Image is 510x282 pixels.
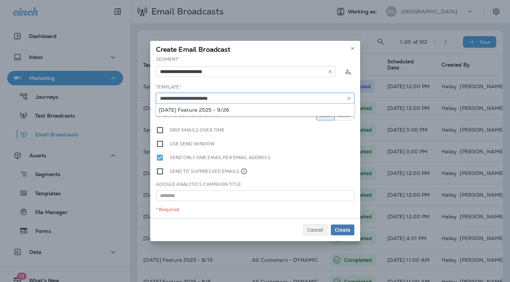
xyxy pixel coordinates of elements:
button: Calculate the estimated number of emails to be sent based on selected segment. (This could take a... [341,65,354,78]
label: Segment [156,56,180,62]
span: Cancel [307,227,323,232]
label: Drip emails over time [170,126,225,134]
button: Create [331,225,354,235]
label: Send only one email per email address [170,154,270,162]
label: Google Analytics Campaign Title [156,181,241,187]
div: * Required [156,207,354,213]
button: Cancel [303,225,327,235]
span: Later [338,112,350,117]
label: Template [156,84,181,90]
div: [DATE] Feature 2025 - 9/26 [159,107,351,113]
span: Create [335,227,350,232]
label: Send to suppressed emails. [170,167,248,175]
span: Now [320,112,330,117]
label: Use send window [170,140,215,148]
div: Create Email Broadcast [150,41,360,56]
